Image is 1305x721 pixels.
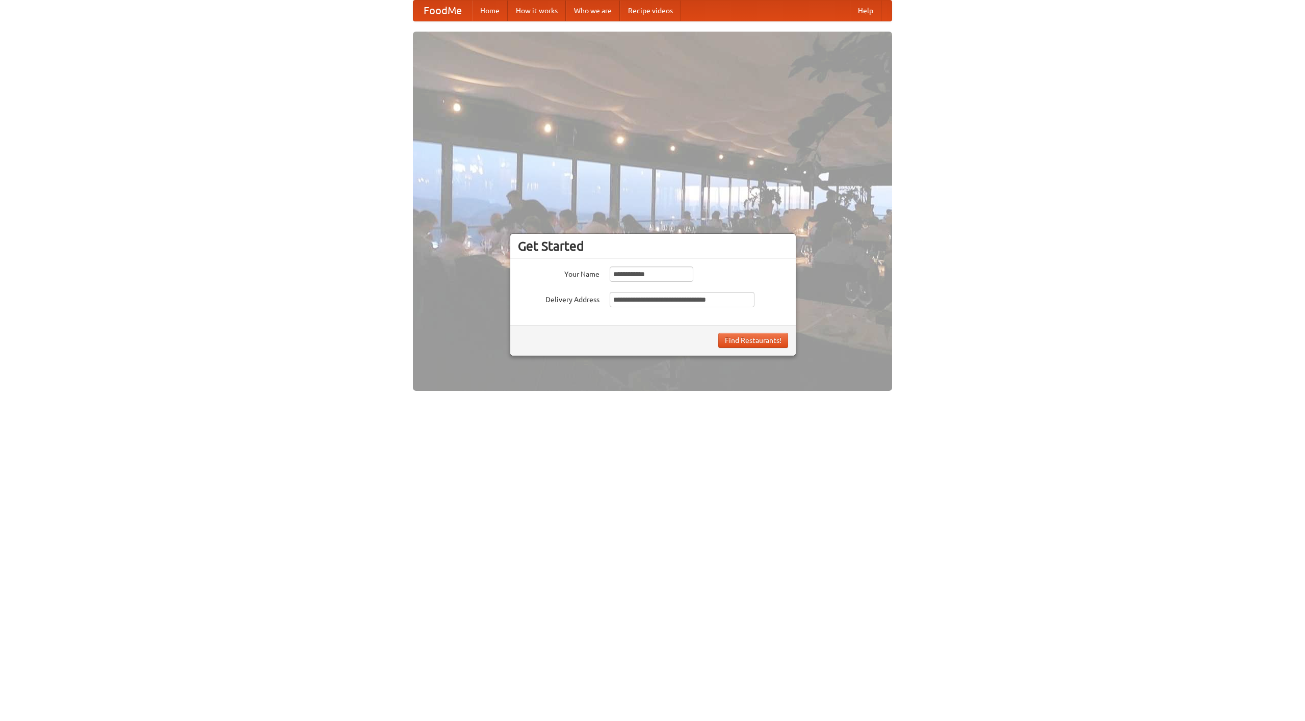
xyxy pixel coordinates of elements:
button: Find Restaurants! [718,333,788,348]
a: Recipe videos [620,1,681,21]
a: How it works [508,1,566,21]
a: Help [850,1,881,21]
label: Your Name [518,266,599,279]
a: Who we are [566,1,620,21]
a: Home [472,1,508,21]
a: FoodMe [413,1,472,21]
label: Delivery Address [518,292,599,305]
h3: Get Started [518,238,788,254]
